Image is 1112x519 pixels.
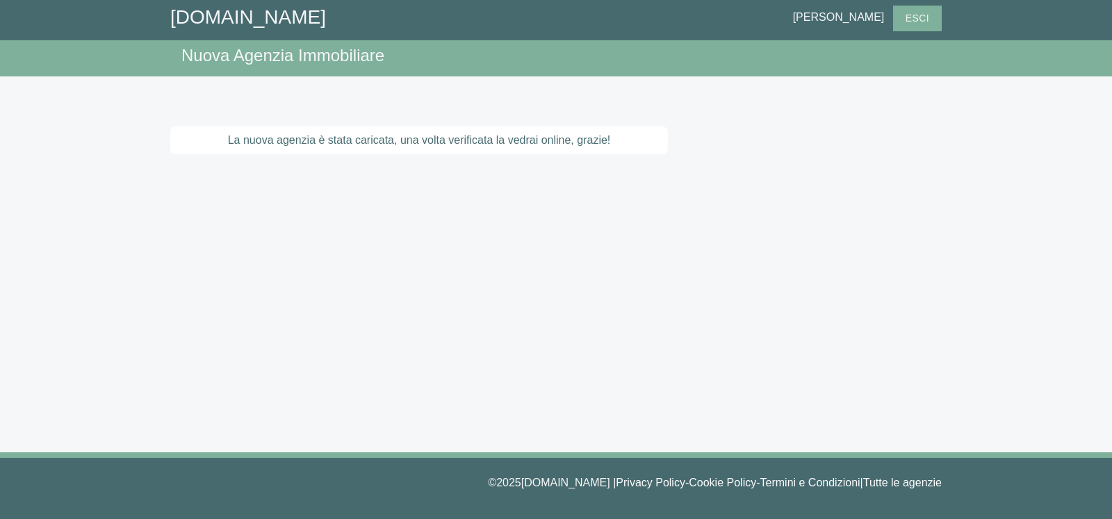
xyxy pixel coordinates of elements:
button: Esci [893,6,942,31]
h4: Nuova Agenzia Immobiliare [181,46,942,66]
a: Tutte le agenzie [863,477,942,488]
div: La nuova agenzia è stata caricata, una volta verificata la vedrai online, grazie! [170,126,668,154]
span: Esci [899,10,936,27]
p: © 2025 [DOMAIN_NAME] | - - | [170,475,942,491]
a: Termini e Condizioni [760,477,860,488]
span: [PERSON_NAME] [793,11,890,23]
a: Privacy Policy [616,477,685,488]
a: [DOMAIN_NAME] [170,6,326,28]
a: Cookie Policy [689,477,756,488]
